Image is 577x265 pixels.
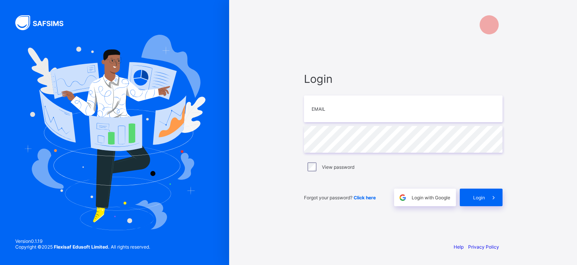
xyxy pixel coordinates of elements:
[15,244,150,250] span: Copyright © 2025 All rights reserved.
[468,244,499,250] a: Privacy Policy
[322,164,354,170] label: View password
[354,195,376,200] a: Click here
[454,244,464,250] a: Help
[412,195,450,200] span: Login with Google
[473,195,485,200] span: Login
[54,244,110,250] strong: Flexisaf Edusoft Limited.
[15,238,150,244] span: Version 0.1.19
[24,35,205,230] img: Hero Image
[15,15,73,30] img: SAFSIMS Logo
[304,195,376,200] span: Forgot your password?
[398,193,407,202] img: google.396cfc9801f0270233282035f929180a.svg
[304,72,503,86] span: Login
